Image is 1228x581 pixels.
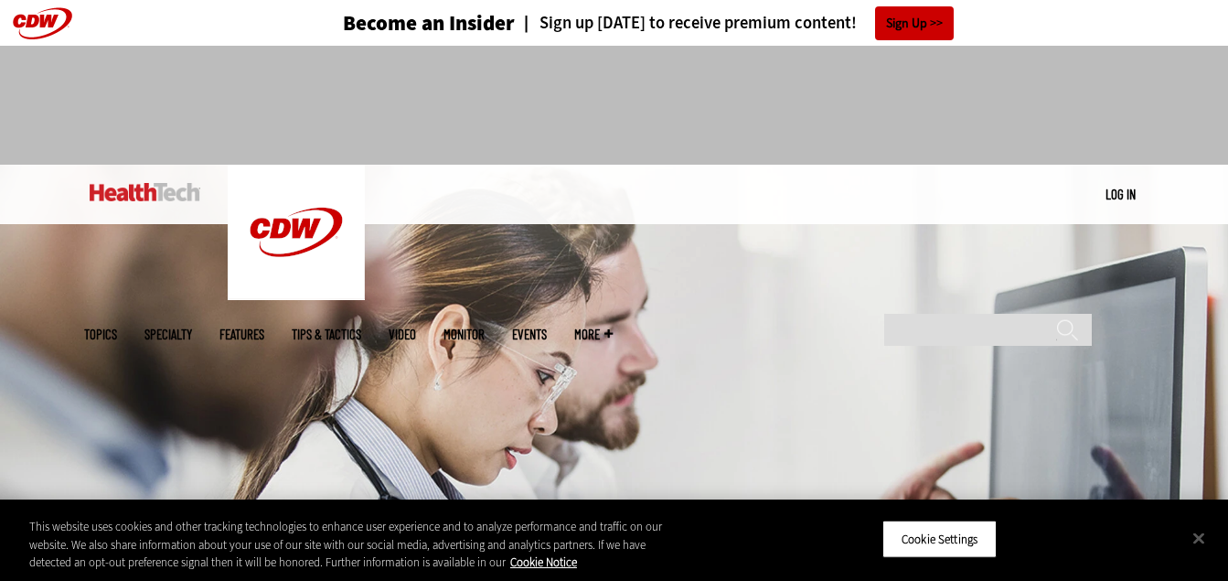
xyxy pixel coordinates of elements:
[389,328,416,341] a: Video
[219,328,264,341] a: Features
[515,15,857,32] a: Sign up [DATE] to receive premium content!
[228,165,365,300] img: Home
[1179,518,1219,558] button: Close
[574,328,613,341] span: More
[144,328,192,341] span: Specialty
[512,328,547,341] a: Events
[343,13,515,34] h3: Become an Insider
[875,6,954,40] a: Sign Up
[510,554,577,570] a: More information about your privacy
[443,328,485,341] a: MonITor
[282,64,947,146] iframe: advertisement
[274,13,515,34] a: Become an Insider
[29,518,676,572] div: This website uses cookies and other tracking technologies to enhance user experience and to analy...
[84,328,117,341] span: Topics
[292,328,361,341] a: Tips & Tactics
[228,285,365,305] a: CDW
[882,520,997,558] button: Cookie Settings
[1105,185,1136,204] div: User menu
[1105,186,1136,202] a: Log in
[90,183,200,201] img: Home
